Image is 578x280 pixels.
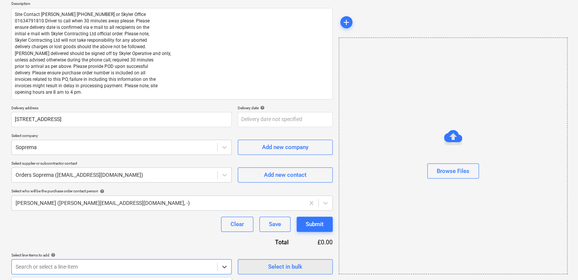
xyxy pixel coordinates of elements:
[540,244,578,280] iframe: Chat Widget
[221,217,253,232] button: Clear
[98,189,104,193] span: help
[264,170,306,180] div: Add new contact
[11,253,232,258] div: Select line-items to add
[11,105,232,112] p: Delivery address
[238,259,333,274] button: Select in bulk
[238,140,333,155] button: Add new company
[238,167,333,182] button: Add new contact
[339,38,567,274] div: Browse Files
[297,217,333,232] button: Submit
[238,112,333,127] input: Delivery date not specified
[301,238,333,247] div: £0.00
[11,1,333,8] p: Description
[427,164,479,179] button: Browse Files
[306,219,324,229] div: Submit
[234,238,301,247] div: Total
[11,112,232,127] input: Delivery address
[268,262,302,272] div: Select in bulk
[259,105,265,110] span: help
[11,8,333,99] textarea: Site Contact [PERSON_NAME] [PHONE_NUMBER] or Skyler Office 01634791810.Driver to call when 30 min...
[231,219,244,229] div: Clear
[342,18,351,27] span: add
[437,166,469,176] div: Browse Files
[269,219,281,229] div: Save
[238,105,333,110] div: Delivery date
[11,189,333,193] div: Select who will be the purchase order contact person
[49,253,55,257] span: help
[11,133,232,140] p: Select company
[259,217,291,232] button: Save
[11,161,232,167] p: Select supplier or subcontractor contact
[262,142,308,152] div: Add new company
